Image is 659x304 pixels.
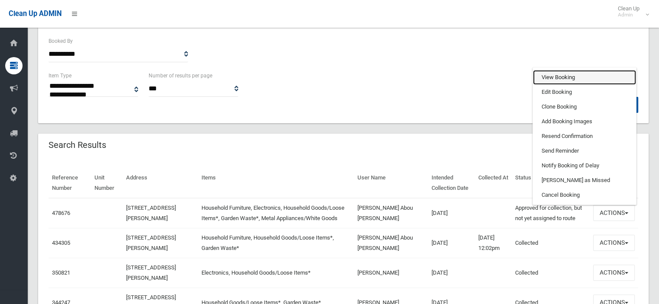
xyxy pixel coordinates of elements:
[49,36,73,46] label: Booked By
[49,71,71,80] label: Item Type
[512,198,590,228] td: Approved for collection, but not yet assigned to route
[512,168,590,198] th: Status
[52,210,70,216] a: 478676
[126,234,176,251] a: [STREET_ADDRESS][PERSON_NAME]
[593,205,635,221] button: Actions
[428,198,475,228] td: [DATE]
[149,71,212,80] label: Number of results per page
[198,228,354,258] td: Household Furniture, Household Goods/Loose Items*, Garden Waste*
[593,265,635,281] button: Actions
[52,240,70,246] a: 434305
[52,269,70,276] a: 350821
[91,168,123,198] th: Unit Number
[354,228,428,258] td: [PERSON_NAME] Abou [PERSON_NAME]
[533,129,636,144] a: Resend Confirmation
[475,168,512,198] th: Collected At
[428,258,475,288] td: [DATE]
[533,70,636,85] a: View Booking
[533,158,636,173] a: Notify Booking of Delay
[512,258,590,288] td: Collected
[354,198,428,228] td: [PERSON_NAME] Abou [PERSON_NAME]
[126,205,176,221] a: [STREET_ADDRESS][PERSON_NAME]
[38,137,117,154] header: Search Results
[49,168,91,198] th: Reference Number
[618,12,640,18] small: Admin
[198,168,354,198] th: Items
[533,144,636,158] a: Send Reminder
[533,99,636,114] a: Clone Booking
[123,168,198,198] th: Address
[126,264,176,281] a: [STREET_ADDRESS][PERSON_NAME]
[593,235,635,251] button: Actions
[512,228,590,258] td: Collected
[428,228,475,258] td: [DATE]
[533,85,636,99] a: Edit Booking
[533,188,636,202] a: Cancel Booking
[614,5,648,18] span: Clean Up
[428,168,475,198] th: Intended Collection Date
[354,258,428,288] td: [PERSON_NAME]
[198,198,354,228] td: Household Furniture, Electronics, Household Goods/Loose Items*, Garden Waste*, Metal Appliances/W...
[533,114,636,129] a: Add Booking Images
[533,173,636,188] a: [PERSON_NAME] as Missed
[475,228,512,258] td: [DATE] 12:02pm
[198,258,354,288] td: Electronics, Household Goods/Loose Items*
[354,168,428,198] th: User Name
[9,10,62,18] span: Clean Up ADMIN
